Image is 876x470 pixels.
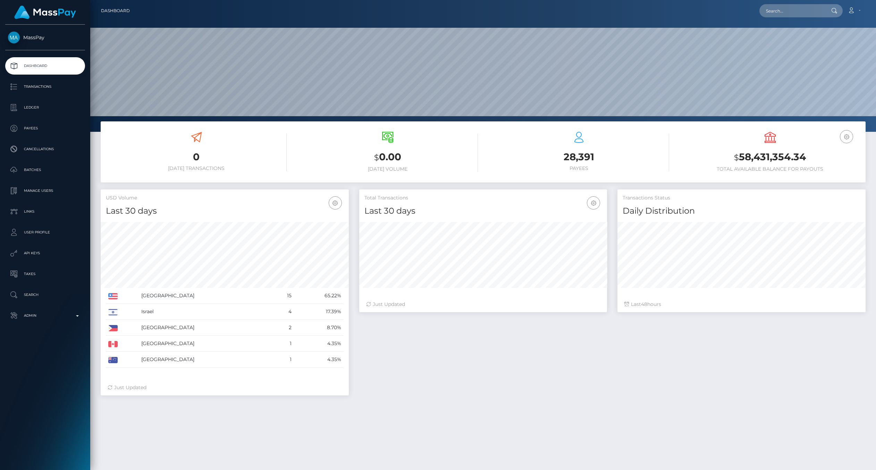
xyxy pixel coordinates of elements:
[272,352,294,368] td: 1
[488,165,669,171] h6: Payees
[108,309,118,315] img: IL.png
[5,34,85,41] span: MassPay
[8,227,82,238] p: User Profile
[272,320,294,336] td: 2
[5,99,85,116] a: Ledger
[297,166,478,172] h6: [DATE] Volume
[294,352,344,368] td: 4.35%
[272,336,294,352] td: 1
[5,307,85,324] a: Admin
[5,161,85,179] a: Batches
[8,248,82,258] p: API Keys
[272,288,294,304] td: 15
[8,186,82,196] p: Manage Users
[8,165,82,175] p: Batches
[8,206,82,217] p: Links
[106,195,344,202] h5: USD Volume
[374,153,379,162] small: $
[8,32,20,43] img: MassPay
[108,293,118,299] img: US.png
[14,6,76,19] img: MassPay Logo
[8,61,82,71] p: Dashboard
[5,203,85,220] a: Links
[139,336,272,352] td: [GEOGRAPHIC_DATA]
[5,120,85,137] a: Payees
[5,57,85,75] a: Dashboard
[108,325,118,331] img: PH.png
[106,165,287,171] h6: [DATE] Transactions
[294,336,344,352] td: 4.35%
[641,301,647,307] span: 48
[364,195,602,202] h5: Total Transactions
[272,304,294,320] td: 4
[8,144,82,154] p: Cancellations
[5,224,85,241] a: User Profile
[5,265,85,283] a: Taxes
[297,150,478,164] h3: 0.00
[139,352,272,368] td: [GEOGRAPHIC_DATA]
[759,4,825,17] input: Search...
[106,205,344,217] h4: Last 30 days
[108,384,342,391] div: Just Updated
[680,150,860,164] h3: 58,431,354.34
[364,205,602,217] h4: Last 30 days
[294,320,344,336] td: 8.70%
[366,301,600,308] div: Just Updated
[106,150,287,164] h3: 0
[623,205,860,217] h4: Daily Distribution
[624,301,859,308] div: Last hours
[5,182,85,199] a: Manage Users
[5,140,85,158] a: Cancellations
[5,286,85,304] a: Search
[8,310,82,321] p: Admin
[680,166,860,172] h6: Total Available Balance for Payouts
[8,269,82,279] p: Taxes
[488,150,669,164] h3: 28,391
[734,153,739,162] small: $
[294,288,344,304] td: 65.22%
[5,78,85,95] a: Transactions
[139,304,272,320] td: Israel
[139,288,272,304] td: [GEOGRAPHIC_DATA]
[108,341,118,347] img: CA.png
[108,357,118,363] img: AU.png
[623,195,860,202] h5: Transactions Status
[5,245,85,262] a: API Keys
[294,304,344,320] td: 17.39%
[8,82,82,92] p: Transactions
[139,320,272,336] td: [GEOGRAPHIC_DATA]
[101,3,130,18] a: Dashboard
[8,290,82,300] p: Search
[8,123,82,134] p: Payees
[8,102,82,113] p: Ledger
